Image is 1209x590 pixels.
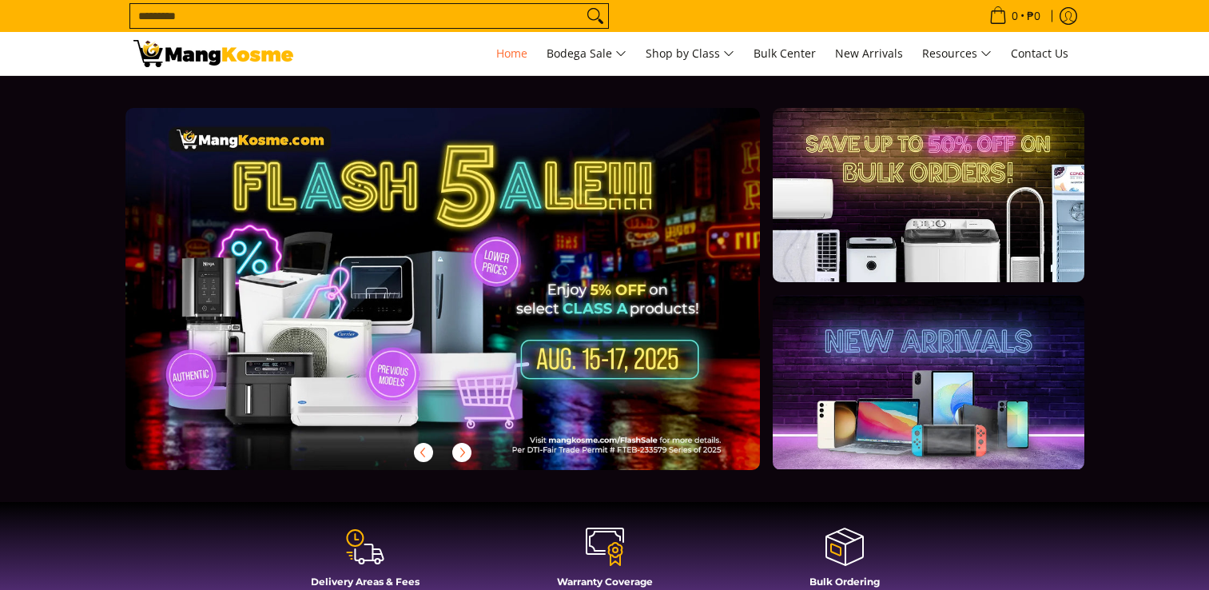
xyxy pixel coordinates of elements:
[488,32,535,75] a: Home
[835,46,903,61] span: New Arrivals
[827,32,911,75] a: New Arrivals
[754,46,816,61] span: Bulk Center
[547,44,626,64] span: Bodega Sale
[984,7,1045,25] span: •
[1011,46,1068,61] span: Contact Us
[133,40,293,67] img: Mang Kosme: Your Home Appliances Warehouse Sale Partner!
[496,46,527,61] span: Home
[583,4,608,28] button: Search
[914,32,1000,75] a: Resources
[746,32,824,75] a: Bulk Center
[309,32,1076,75] nav: Main Menu
[638,32,742,75] a: Shop by Class
[253,576,477,588] h4: Delivery Areas & Fees
[444,435,479,470] button: Next
[1024,10,1043,22] span: ₱0
[922,44,992,64] span: Resources
[406,435,441,470] button: Previous
[125,108,812,496] a: More
[539,32,634,75] a: Bodega Sale
[1009,10,1020,22] span: 0
[733,576,956,588] h4: Bulk Ordering
[646,44,734,64] span: Shop by Class
[1003,32,1076,75] a: Contact Us
[493,576,717,588] h4: Warranty Coverage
